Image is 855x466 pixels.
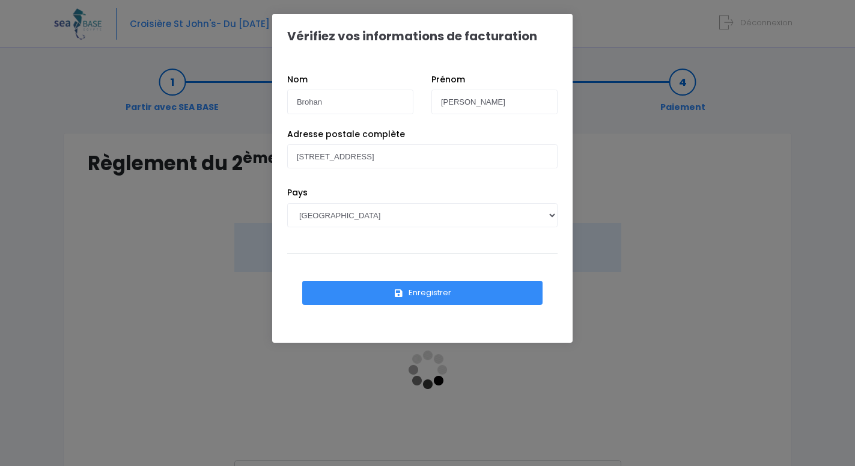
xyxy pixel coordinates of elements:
h1: Vérifiez vos informations de facturation [287,29,537,43]
button: Enregistrer [302,281,543,305]
label: Nom [287,73,308,86]
label: Pays [287,186,308,199]
label: Adresse postale complète [287,128,405,141]
label: Prénom [431,73,465,86]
